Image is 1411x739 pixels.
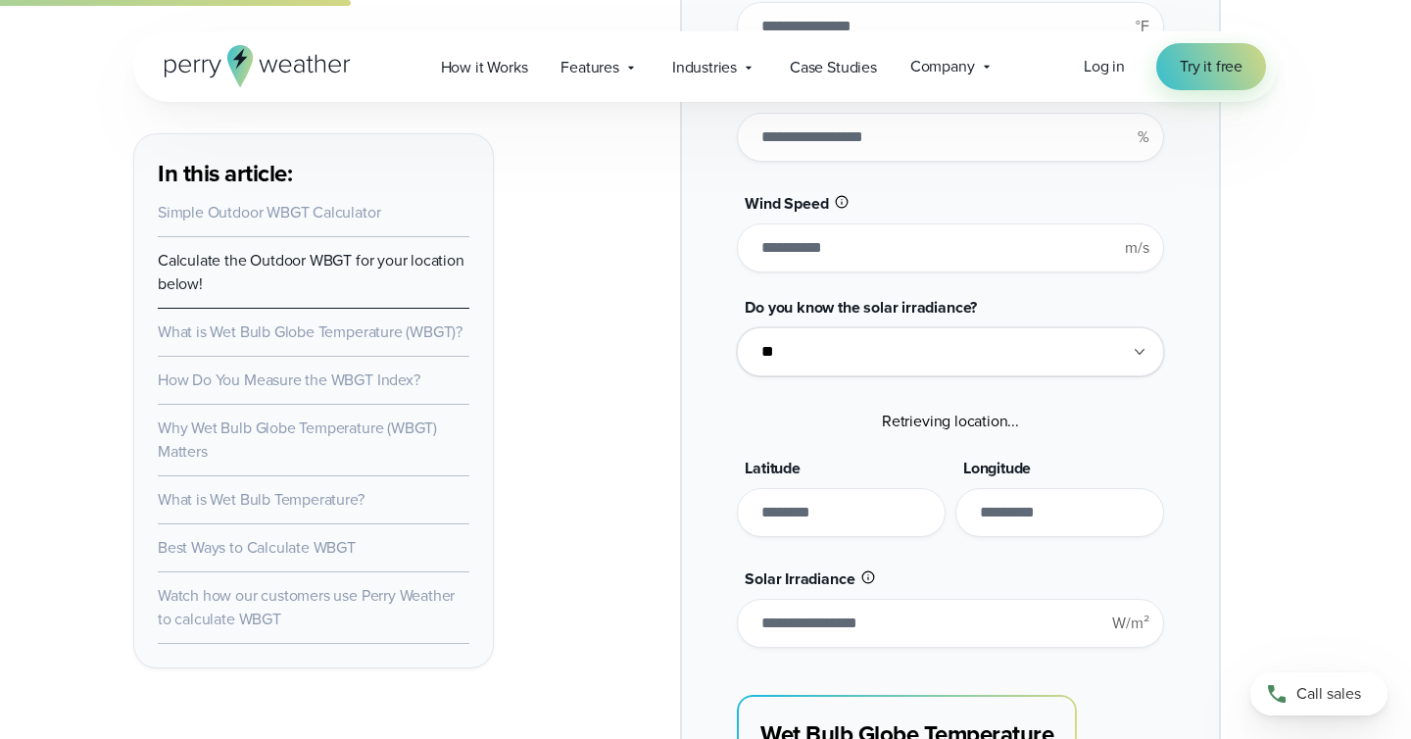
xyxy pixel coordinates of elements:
a: Best Ways to Calculate WBGT [158,536,356,559]
span: Do you know the solar irradiance? [745,296,977,319]
span: Longitude [963,457,1031,479]
a: Why Wet Bulb Globe Temperature (WBGT) Matters [158,417,437,463]
span: Retrieving location... [882,410,1019,432]
span: Case Studies [790,56,877,79]
span: Company [910,55,975,78]
span: Wind Speed [745,192,828,215]
span: Industries [672,56,737,79]
a: Try it free [1156,43,1266,90]
a: What is Wet Bulb Temperature? [158,488,365,511]
a: What is Wet Bulb Globe Temperature (WBGT)? [158,320,462,343]
a: Case Studies [773,47,894,87]
a: Watch how our customers use Perry Weather to calculate WBGT [158,584,455,630]
span: How it Works [441,56,528,79]
a: Calculate the Outdoor WBGT for your location below! [158,249,464,295]
a: Log in [1084,55,1125,78]
h3: In this article: [158,158,469,189]
span: Features [560,56,619,79]
a: How it Works [424,47,545,87]
span: Try it free [1180,55,1242,78]
a: How Do You Measure the WBGT Index? [158,369,420,391]
a: Simple Outdoor WBGT Calculator [158,201,380,223]
span: Log in [1084,55,1125,77]
span: Call sales [1296,682,1361,706]
span: Latitude [745,457,801,479]
span: Solar Irradiance [745,567,854,590]
a: Call sales [1250,672,1387,715]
